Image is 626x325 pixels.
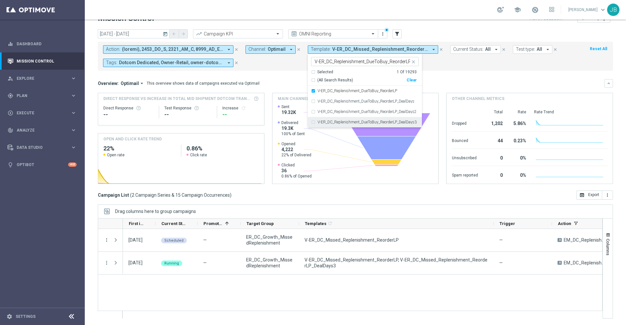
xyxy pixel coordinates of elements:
i: close [411,59,416,64]
button: arrow_back [170,29,179,38]
div: V-ER_DC_Replenishment_DueToBuy_ReorderLP_DealDays2 [311,106,419,117]
div: Plan [7,93,70,99]
div: Total [486,109,503,115]
i: keyboard_arrow_right [70,144,77,150]
span: EM_DC_Replenishment [564,260,605,266]
span: Action [558,221,571,226]
span: V-ER_DC_Missed_Replenishment_ReorderLP [305,237,399,243]
div: Row Groups [115,209,196,214]
div: This overview shows data of campaigns executed via Optimail [147,80,260,86]
div: Dashboard [7,35,77,52]
span: All [485,47,491,52]
span: Current Status [161,221,186,226]
button: Reset All [589,45,608,52]
i: preview [291,31,297,37]
i: keyboard_arrow_right [70,92,77,99]
button: close [233,46,239,53]
h4: OPEN AND CLICK RATE TREND [103,136,162,142]
span: keyboard_arrow_down [599,6,606,13]
i: close [553,47,558,52]
i: close [439,47,443,52]
button: Channel: Optimail arrow_drop_down [246,45,296,54]
span: (blanks) 2024_DC_C 2024_DC_L 2024_DC_N/Y + 334 more [122,47,223,52]
span: ER_DC_Growth_MissedReplenishment [246,257,293,269]
div: 0% [511,152,526,162]
i: settings [7,314,12,319]
span: Target Group [246,221,274,226]
button: lightbulb Optibot +10 [7,162,77,167]
span: — [499,260,503,265]
span: Sent [281,104,296,109]
div: Increase [222,106,259,111]
span: Drag columns here to group campaigns [115,209,196,214]
input: Select date range [98,29,170,38]
i: track_changes [7,127,13,133]
span: V-ER_DC_Missed_Replenishment_ReorderLP V-ER_DC_Missed_Replenishment_ReorderLP_DealDays3 [332,47,428,52]
span: Explore [17,77,70,80]
button: filter_alt [393,29,402,38]
i: arrow_drop_down [226,47,232,52]
span: Columns [605,239,611,255]
span: First in Range [129,221,144,226]
span: 100% of Sent [281,131,305,136]
button: Action: (loremi), 2453_DO_S, 2321_AM_C, 8999_AD_E/S, 5593_DO_E, TempoRincid_UTLABO, ET_DolorEmag_... [103,45,233,54]
span: 0.86% of Opened [281,174,312,179]
div: -- [164,111,212,119]
span: 22% of Delivered [281,152,311,158]
span: 4,222 [281,147,311,152]
button: close [501,46,507,53]
button: more_vert [602,191,613,200]
span: Delivered [281,120,305,125]
h4: Main channel metrics [278,96,328,102]
button: track_changes Analyze keyboard_arrow_right [7,128,77,133]
button: Mission Control [7,59,77,64]
button: Tags: Dotcom Dedicated, Owner-Retail, owner-dotcom-dedicated, owner-omni-dedicated, owner-retail ... [103,59,233,67]
i: arrow_drop_down [545,47,551,52]
i: trending_up [196,31,202,37]
i: play_circle_outline [7,110,13,116]
div: 1,202 [486,118,503,128]
span: All [537,47,542,52]
i: keyboard_arrow_right [70,75,77,81]
span: A [558,238,562,242]
span: EM_DC_Replenishment [564,237,605,243]
span: — [203,237,207,243]
h4: Other channel metrics [452,96,504,102]
span: Opened [281,141,311,147]
span: Open rate [107,152,125,158]
i: person_search [7,76,13,81]
i: close [234,61,239,65]
i: arrow_forward [181,32,186,36]
span: Tags: [106,60,117,65]
div: +10 [68,162,77,167]
span: Clicked [281,162,312,168]
i: arrow_drop_down [493,47,499,52]
span: Scheduled [164,238,184,243]
a: Dashboard [17,35,77,52]
label: V-ER_DC_Replenishment_DueToBuy_ReorderLP [318,89,397,93]
span: 2 Campaign Series & 15 Campaign Occurrences [132,192,230,198]
button: close [233,59,239,66]
div: Selected [317,69,333,75]
span: 19.32K [281,109,296,115]
span: Promotions [203,221,222,226]
button: Optimail arrow_drop_down [119,80,147,86]
i: more_vert [104,260,110,266]
colored-tag: Running [161,260,182,266]
div: 19 Oct 2025, Sunday [128,237,142,243]
i: more_vert [605,192,610,198]
button: Template: V-ER_DC_Missed_Replenishment_ReorderLP, V-ER_DC_Missed_Replenishment_ReorderLP_DealDays... [308,45,438,54]
span: Templates [305,221,326,226]
i: gps_fixed [7,93,13,99]
i: close [501,47,506,52]
div: V-ER_DC_Replenishment_DueToBuy_ReorderLP_DealDays [311,96,419,106]
a: Settings [16,315,36,318]
div: V-ER_DC_Replenishment_DueToBuy_ReorderLP [311,86,419,96]
button: Data Studio keyboard_arrow_right [7,145,77,150]
button: arrow_forward [179,29,188,38]
span: Dotcom Dedicated, Owner-Retail, owner-dotcom-dedicated, owner-omni-dedicated, owner-retail [119,60,223,65]
div: -- [222,111,259,119]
